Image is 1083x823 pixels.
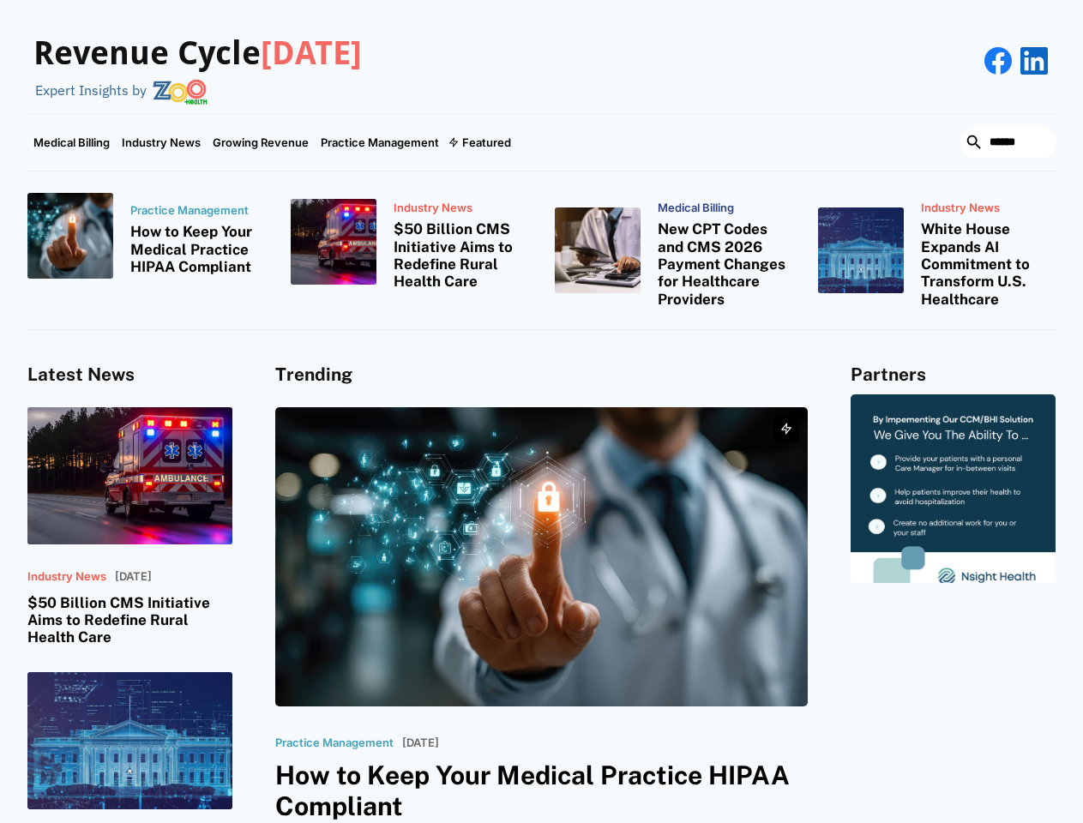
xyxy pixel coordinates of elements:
[402,736,439,750] p: [DATE]
[27,17,362,105] a: Revenue Cycle[DATE]Expert Insights by
[851,364,1056,386] h4: Partners
[818,193,1056,309] a: Industry NewsWhite House Expands AI Commitment to Transform U.S. Healthcare
[555,193,793,309] a: Medical BillingNew CPT Codes and CMS 2026 Payment Changes for Healthcare Providers
[261,34,362,72] span: [DATE]
[130,223,266,275] h3: How to Keep Your Medical Practice HIPAA Compliant
[275,760,809,821] h3: How to Keep Your Medical Practice HIPAA Compliant
[115,570,152,584] p: [DATE]
[462,135,511,149] div: Featured
[207,114,315,171] a: Growing Revenue
[35,82,147,99] div: Expert Insights by
[658,201,793,215] p: Medical Billing
[275,736,394,750] p: Practice Management
[27,594,232,646] h3: $50 Billion CMS Initiative Aims to Redefine Rural Health Care
[116,114,207,171] a: Industry News
[394,220,529,291] h3: $50 Billion CMS Initiative Aims to Redefine Rural Health Care
[275,364,809,386] h4: Trending
[27,407,232,646] a: Industry News[DATE]$50 Billion CMS Initiative Aims to Redefine Rural Health Care
[921,220,1056,308] h3: White House Expands AI Commitment to Transform U.S. Healthcare
[394,201,529,215] p: Industry News
[130,204,266,218] p: Practice Management
[27,570,106,584] p: Industry News
[445,114,517,171] div: Featured
[315,114,445,171] a: Practice Management
[27,364,232,386] h4: Latest News
[658,220,793,308] h3: New CPT Codes and CMS 2026 Payment Changes for Healthcare Providers
[27,114,116,171] a: Medical Billing
[33,34,362,74] h3: Revenue Cycle
[27,193,266,279] a: Practice ManagementHow to Keep Your Medical Practice HIPAA Compliant
[291,193,529,291] a: Industry News$50 Billion CMS Initiative Aims to Redefine Rural Health Care
[921,201,1056,215] p: Industry News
